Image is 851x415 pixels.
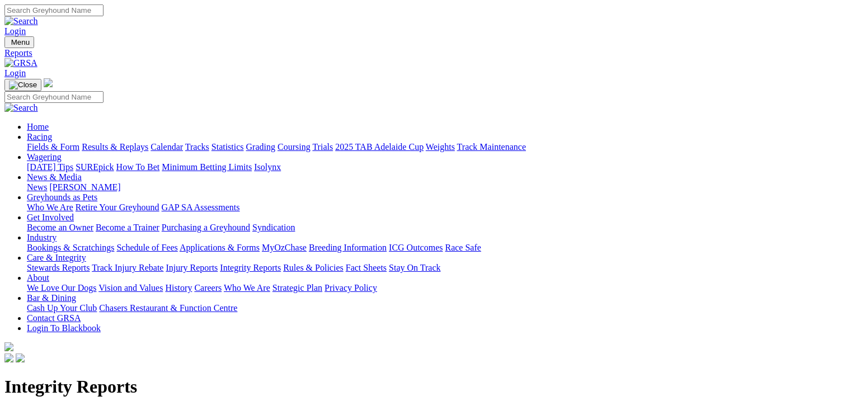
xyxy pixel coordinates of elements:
[116,162,160,172] a: How To Bet
[27,202,73,212] a: Who We Are
[27,223,847,233] div: Get Involved
[162,202,240,212] a: GAP SA Assessments
[27,152,62,162] a: Wagering
[27,303,847,313] div: Bar & Dining
[27,263,847,273] div: Care & Integrity
[27,132,52,142] a: Racing
[4,36,34,48] button: Toggle navigation
[165,283,192,293] a: History
[4,4,104,16] input: Search
[335,142,424,152] a: 2025 TAB Adelaide Cup
[445,243,481,252] a: Race Safe
[27,243,114,252] a: Bookings & Scratchings
[4,376,847,397] h1: Integrity Reports
[27,172,82,182] a: News & Media
[346,263,387,272] a: Fact Sheets
[27,122,49,131] a: Home
[389,263,440,272] a: Stay On Track
[4,91,104,103] input: Search
[27,182,47,192] a: News
[262,243,307,252] a: MyOzChase
[278,142,311,152] a: Coursing
[27,313,81,323] a: Contact GRSA
[220,263,281,272] a: Integrity Reports
[4,48,847,58] a: Reports
[49,182,120,192] a: [PERSON_NAME]
[92,263,163,272] a: Track Injury Rebate
[166,263,218,272] a: Injury Reports
[389,243,443,252] a: ICG Outcomes
[162,223,250,232] a: Purchasing a Greyhound
[27,162,73,172] a: [DATE] Tips
[457,142,526,152] a: Track Maintenance
[272,283,322,293] a: Strategic Plan
[27,142,79,152] a: Fields & Form
[4,79,41,91] button: Toggle navigation
[27,162,847,172] div: Wagering
[194,283,222,293] a: Careers
[325,283,377,293] a: Privacy Policy
[283,263,344,272] a: Rules & Policies
[312,142,333,152] a: Trials
[4,68,26,78] a: Login
[151,142,183,152] a: Calendar
[9,81,37,89] img: Close
[180,243,260,252] a: Applications & Forms
[27,233,57,242] a: Industry
[82,142,148,152] a: Results & Replays
[116,243,177,252] a: Schedule of Fees
[99,303,237,313] a: Chasers Restaurant & Function Centre
[224,283,270,293] a: Who We Are
[4,103,38,113] img: Search
[211,142,244,152] a: Statistics
[98,283,163,293] a: Vision and Values
[27,293,76,303] a: Bar & Dining
[4,342,13,351] img: logo-grsa-white.png
[27,323,101,333] a: Login To Blackbook
[27,273,49,282] a: About
[27,192,97,202] a: Greyhounds as Pets
[27,303,97,313] a: Cash Up Your Club
[27,243,847,253] div: Industry
[11,38,30,46] span: Menu
[27,202,847,213] div: Greyhounds as Pets
[27,142,847,152] div: Racing
[4,58,37,68] img: GRSA
[27,253,86,262] a: Care & Integrity
[27,283,96,293] a: We Love Our Dogs
[4,353,13,362] img: facebook.svg
[27,213,74,222] a: Get Involved
[426,142,455,152] a: Weights
[76,202,159,212] a: Retire Your Greyhound
[44,78,53,87] img: logo-grsa-white.png
[76,162,114,172] a: SUREpick
[246,142,275,152] a: Grading
[309,243,387,252] a: Breeding Information
[4,16,38,26] img: Search
[96,223,159,232] a: Become a Trainer
[252,223,295,232] a: Syndication
[185,142,209,152] a: Tracks
[27,263,90,272] a: Stewards Reports
[162,162,252,172] a: Minimum Betting Limits
[254,162,281,172] a: Isolynx
[27,283,847,293] div: About
[27,223,93,232] a: Become an Owner
[16,353,25,362] img: twitter.svg
[4,26,26,36] a: Login
[27,182,847,192] div: News & Media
